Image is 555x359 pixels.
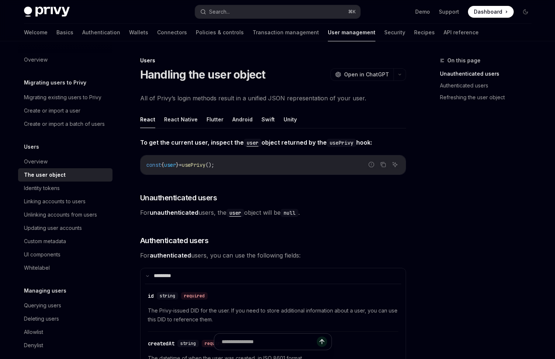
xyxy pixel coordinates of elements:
a: Support [439,8,459,15]
a: Allowlist [18,325,112,339]
a: Denylist [18,339,112,352]
a: The user object [18,168,112,182]
a: Unlinking accounts from users [18,208,112,221]
strong: unauthenticated [150,209,198,216]
img: dark logo [24,7,70,17]
div: id [148,292,154,300]
div: Updating user accounts [24,224,82,232]
code: user [244,139,261,147]
div: Deleting users [24,314,59,323]
code: user [226,209,244,217]
button: Android [232,111,253,128]
button: Toggle dark mode [520,6,531,18]
div: Create or import a user [24,106,80,115]
span: user [164,162,176,168]
a: Basics [56,24,73,41]
span: For users, the object will be . [140,207,406,218]
a: Transaction management [253,24,319,41]
button: Unity [284,111,297,128]
div: Custom metadata [24,237,66,246]
span: Unauthenticated users [140,193,217,203]
code: null [281,209,298,217]
div: Identity tokens [24,184,60,193]
span: Open in ChatGPT [344,71,389,78]
strong: To get the current user, inspect the object returned by the hook: [140,139,372,146]
button: Open in ChatGPT [330,68,393,81]
button: Send message [317,336,327,347]
div: Unlinking accounts from users [24,210,97,219]
a: Create or import a user [18,104,112,117]
strong: authenticated [150,252,191,259]
a: Create or import a batch of users [18,117,112,131]
span: { [161,162,164,168]
a: Overview [18,53,112,66]
a: user [226,209,244,216]
a: Overview [18,155,112,168]
span: = [179,162,182,168]
a: Querying users [18,299,112,312]
a: Deleting users [18,312,112,325]
div: Overview [24,157,48,166]
div: required [181,292,208,300]
button: Ask AI [390,160,400,169]
h5: Migrating users to Privy [24,78,86,87]
div: The user object [24,170,66,179]
div: Overview [24,55,48,64]
span: const [146,162,161,168]
a: Wallets [129,24,148,41]
div: Querying users [24,301,61,310]
a: Policies & controls [196,24,244,41]
span: Authenticated users [140,235,209,246]
a: Identity tokens [18,182,112,195]
span: On this page [447,56,481,65]
h5: Managing users [24,286,66,295]
input: Ask a question... [222,334,317,350]
a: Authentication [82,24,120,41]
span: For users, you can use the following fields: [140,250,406,260]
span: usePrivy [182,162,205,168]
a: Authenticated users [440,80,537,92]
span: The Privy-issued DID for the user. If you need to store additional information about a user, you ... [148,306,398,324]
div: Allowlist [24,328,43,336]
a: Security [384,24,405,41]
div: Denylist [24,341,43,350]
a: user [244,139,261,146]
div: UI components [24,250,60,259]
div: Search... [209,7,230,16]
button: React [140,111,155,128]
a: Refreshing the user object [440,92,537,103]
code: usePrivy [327,139,356,147]
button: Swift [261,111,275,128]
a: Updating user accounts [18,221,112,235]
a: Demo [415,8,430,15]
button: Report incorrect code [367,160,376,169]
button: React Native [164,111,198,128]
a: API reference [444,24,479,41]
a: Recipes [414,24,435,41]
button: Copy the contents from the code block [378,160,388,169]
a: Dashboard [468,6,514,18]
a: UI components [18,248,112,261]
a: Linking accounts to users [18,195,112,208]
h5: Users [24,142,39,151]
a: Custom metadata [18,235,112,248]
span: All of Privy’s login methods result in a unified JSON representation of your user. [140,93,406,103]
span: (); [205,162,214,168]
h1: Handling the user object [140,68,266,81]
div: Create or import a batch of users [24,120,105,128]
a: Welcome [24,24,48,41]
span: } [176,162,179,168]
button: Search...⌘K [195,5,360,18]
div: Whitelabel [24,263,50,272]
a: User management [328,24,375,41]
a: Migrating existing users to Privy [18,91,112,104]
a: Unauthenticated users [440,68,537,80]
span: ⌘ K [348,9,356,15]
div: Users [140,57,406,64]
span: Dashboard [474,8,502,15]
button: Flutter [207,111,223,128]
span: string [160,293,175,299]
a: Connectors [157,24,187,41]
a: Whitelabel [18,261,112,275]
div: Linking accounts to users [24,197,86,206]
